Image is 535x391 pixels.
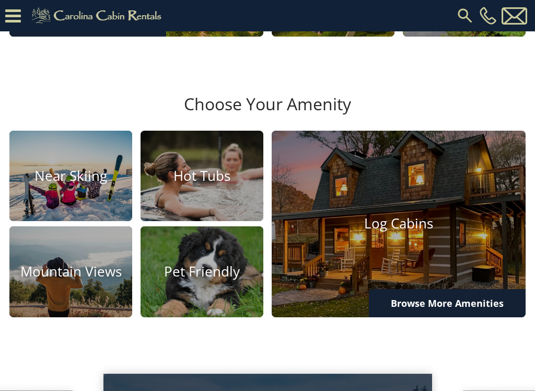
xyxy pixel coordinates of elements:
h3: Choose Your Amenity [8,94,527,131]
a: Hot Tubs [141,131,263,222]
h4: Log Cabins [272,216,526,232]
h4: Near Skiing [9,168,132,184]
h4: Mountain Views [9,264,132,280]
a: Log Cabins [272,131,526,317]
a: [PHONE_NUMBER] [477,7,499,25]
h4: Hot Tubs [141,168,263,184]
a: Near Skiing [9,131,132,222]
img: search-regular.svg [456,6,474,25]
a: Pet Friendly [141,226,263,317]
a: Browse More Amenities [369,289,526,317]
img: Khaki-logo.png [26,5,170,26]
a: Mountain Views [9,226,132,317]
h4: Pet Friendly [141,264,263,280]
